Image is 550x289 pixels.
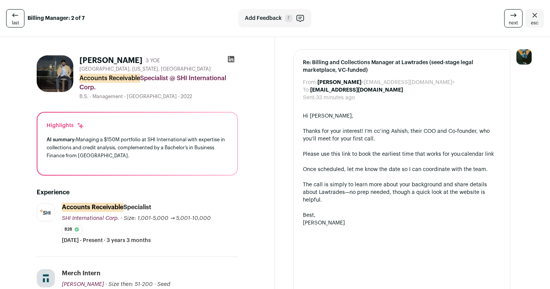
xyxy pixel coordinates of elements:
div: Hi [PERSON_NAME], [303,112,501,120]
img: 16ab55366dc588ccf298a3eb192ec07b5da4626b9414cf58d383c300477a7fcf.jpg [37,270,55,287]
a: Close [526,9,544,27]
span: AI summary: [47,137,76,142]
h1: [PERSON_NAME] [79,55,142,66]
div: Please use this link to book the earliest time that works for you: [303,150,501,158]
b: [EMAIL_ADDRESS][DOMAIN_NAME] [310,87,403,93]
span: F [285,15,293,22]
a: last [6,9,24,27]
span: · Size then: 51-200 [105,282,153,287]
div: Specialist @ SHI International Corp. [79,74,238,92]
h2: Experience [37,188,238,197]
div: The call is simply to learn more about your background and share details about Lawtrades—no prep ... [303,181,501,204]
div: Managing a $150M portfolio at SHI International with expertise in collections and credit analysis... [47,136,228,160]
dt: Sent: [303,94,316,102]
dd: 33 minutes ago [316,94,355,102]
span: next [509,20,518,26]
span: · [154,281,156,288]
img: 12031951-medium_jpg [516,49,532,65]
span: Re: Billing and Collections Manager at Lawtrades (seed-stage legal marketplace, VC-funded) [303,59,501,74]
div: Once scheduled, let me know the date so I can coordinate with the team. [303,166,501,173]
div: Merch Intern [62,269,100,278]
dd: <[EMAIL_ADDRESS][DOMAIN_NAME]> [317,79,455,86]
button: Add Feedback F [238,9,311,27]
div: [PERSON_NAME] [303,219,501,227]
img: dbee9dc9eff5c96a59a236ed58d50c9426b04681e907c7422379eb1be353bbc2.jpg [37,203,55,221]
span: esc [531,20,539,26]
span: · Size: 1,001-5,000 → 5,001-10,000 [121,216,211,221]
div: Specialist [62,203,151,212]
span: Add Feedback [245,15,282,22]
span: last [12,20,19,26]
div: 3 YOE [146,57,160,65]
mark: Accounts Receivable [79,74,140,83]
span: Seed [157,282,170,287]
span: [GEOGRAPHIC_DATA], [US_STATE], [GEOGRAPHIC_DATA] [79,66,211,72]
span: [PERSON_NAME] [62,282,104,287]
a: next [504,9,522,27]
b: [PERSON_NAME] [317,80,361,85]
span: [DATE] - Present · 3 years 3 months [62,237,151,244]
dt: To: [303,86,310,94]
div: Thanks for your interest! I’m cc’ing Ashish, their COO and Co-founder, who you’ll meet for your f... [303,128,501,143]
mark: Accounts Receivable [62,203,123,212]
li: B2B [62,225,82,234]
img: 9b128d4cdd510f977b2e956cbacbfef7ad1eae5ad40a80f1d94a44e9a3758258.jpg [37,55,73,92]
a: calendar link [461,152,494,157]
strong: Billing Manager: 2 of 7 [27,15,85,22]
dt: From: [303,79,317,86]
div: Best, [303,212,501,219]
span: SHI International Corp. [62,216,119,221]
div: B.S. - Management - [GEOGRAPHIC_DATA] - 2022 [79,94,238,100]
div: Highlights [47,122,84,129]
